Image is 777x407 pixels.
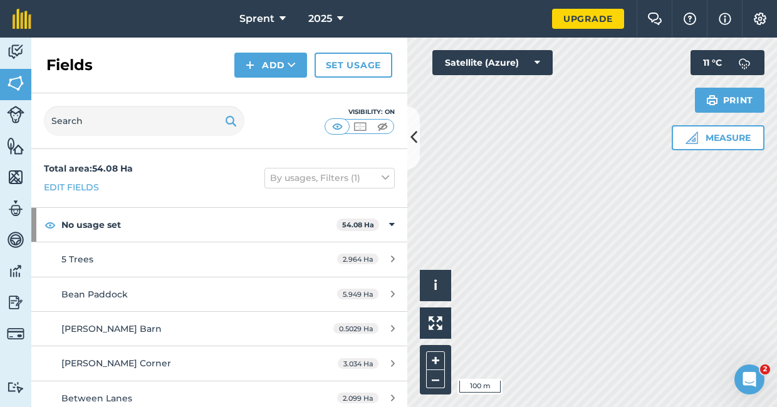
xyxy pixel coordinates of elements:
img: svg+xml;base64,PHN2ZyB4bWxucz0iaHR0cDovL3d3dy53My5vcmcvMjAwMC9zdmciIHdpZHRoPSI1NiIgaGVpZ2h0PSI2MC... [7,74,24,93]
h1: Daisy [61,6,88,16]
div: Daisy • 1m ago [20,277,79,285]
img: svg+xml;base64,PD94bWwgdmVyc2lvbj0iMS4wIiBlbmNvZGluZz0idXRmLTgiPz4KPCEtLSBHZW5lcmF0b3I6IEFkb2JlIE... [732,50,757,75]
a: Bean Paddock5.949 Ha [31,277,407,311]
img: svg+xml;base64,PD94bWwgdmVyc2lvbj0iMS4wIiBlbmNvZGluZz0idXRmLTgiPz4KPCEtLSBHZW5lcmF0b3I6IEFkb2JlIE... [7,293,24,312]
a: Set usage [315,53,392,78]
button: Upload attachment [19,311,29,321]
h2: Fields [46,55,93,75]
img: A cog icon [753,13,768,25]
img: svg+xml;base64,PHN2ZyB4bWxucz0iaHR0cDovL3d3dy53My5vcmcvMjAwMC9zdmciIHdpZHRoPSI1MCIgaGVpZ2h0PSI0MC... [375,120,390,133]
button: 11 °C [691,50,764,75]
button: Emoji picker [39,311,50,321]
img: svg+xml;base64,PHN2ZyB4bWxucz0iaHR0cDovL3d3dy53My5vcmcvMjAwMC9zdmciIHdpZHRoPSI1MCIgaGVpZ2h0PSI0MC... [330,120,345,133]
img: svg+xml;base64,PHN2ZyB4bWxucz0iaHR0cDovL3d3dy53My5vcmcvMjAwMC9zdmciIHdpZHRoPSIxOSIgaGVpZ2h0PSIyNC... [706,93,718,108]
a: [PERSON_NAME] Corner3.034 Ha [31,346,407,380]
img: svg+xml;base64,PHN2ZyB4bWxucz0iaHR0cDovL3d3dy53My5vcmcvMjAwMC9zdmciIHdpZHRoPSI1MCIgaGVpZ2h0PSI0MC... [352,120,368,133]
img: A question mark icon [682,13,697,25]
button: i [420,270,451,301]
img: svg+xml;base64,PD94bWwgdmVyc2lvbj0iMS4wIiBlbmNvZGluZz0idXRmLTgiPz4KPCEtLSBHZW5lcmF0b3I6IEFkb2JlIE... [7,230,24,249]
img: svg+xml;base64,PD94bWwgdmVyc2lvbj0iMS4wIiBlbmNvZGluZz0idXRmLTgiPz4KPCEtLSBHZW5lcmF0b3I6IEFkb2JlIE... [7,43,24,61]
span: 2.964 Ha [337,254,378,264]
img: svg+xml;base64,PHN2ZyB4bWxucz0iaHR0cDovL3d3dy53My5vcmcvMjAwMC9zdmciIHdpZHRoPSI1NiIgaGVpZ2h0PSI2MC... [7,137,24,155]
span: 5 Trees [61,254,93,265]
button: Add [234,53,307,78]
img: Ruler icon [686,131,698,144]
button: Measure [672,125,764,150]
button: go back [8,5,32,29]
img: Two speech bubbles overlapping with the left bubble in the forefront [647,13,662,25]
a: 5 Trees2.964 Ha [31,242,407,276]
input: Search [44,106,244,136]
strong: No usage set [61,208,336,242]
span: 11 ° C [703,50,722,75]
span: 0.5029 Ha [333,323,378,334]
button: By usages, Filters (1) [264,168,395,188]
span: [PERSON_NAME] Barn [61,323,162,334]
span: Bean Paddock [61,289,128,300]
span: Between Lanes [61,393,132,404]
button: Send a message… [215,306,235,326]
button: Start recording [80,311,90,321]
a: [PERSON_NAME] Barn0.5029 Ha [31,312,407,346]
span: Sprent [239,11,274,26]
div: No usage set54.08 Ha [31,208,407,242]
img: fieldmargin Logo [13,9,31,29]
a: Upgrade [552,9,624,29]
button: Satellite (Azure) [432,50,553,75]
img: svg+xml;base64,PHN2ZyB4bWxucz0iaHR0cDovL3d3dy53My5vcmcvMjAwMC9zdmciIHdpZHRoPSIxNyIgaGVpZ2h0PSIxNy... [719,11,731,26]
textarea: Message… [11,285,240,306]
a: Edit fields [44,180,99,194]
button: – [426,370,445,388]
div: Visibility: On [325,107,395,117]
span: 3.034 Ha [338,358,378,369]
img: svg+xml;base64,PD94bWwgdmVyc2lvbj0iMS4wIiBlbmNvZGluZz0idXRmLTgiPz4KPCEtLSBHZW5lcmF0b3I6IEFkb2JlIE... [7,199,24,218]
img: svg+xml;base64,PD94bWwgdmVyc2lvbj0iMS4wIiBlbmNvZGluZz0idXRmLTgiPz4KPCEtLSBHZW5lcmF0b3I6IEFkb2JlIE... [7,381,24,393]
img: svg+xml;base64,PHN2ZyB4bWxucz0iaHR0cDovL3d3dy53My5vcmcvMjAwMC9zdmciIHdpZHRoPSIxOSIgaGVpZ2h0PSIyNC... [225,113,237,128]
img: svg+xml;base64,PHN2ZyB4bWxucz0iaHR0cDovL3d3dy53My5vcmcvMjAwMC9zdmciIHdpZHRoPSI1NiIgaGVpZ2h0PSI2MC... [7,168,24,187]
button: Gif picker [60,311,70,321]
p: Active [DATE] [61,16,116,28]
div: Close [220,5,242,28]
img: svg+xml;base64,PD94bWwgdmVyc2lvbj0iMS4wIiBlbmNvZGluZz0idXRmLTgiPz4KPCEtLSBHZW5lcmF0b3I6IEFkb2JlIE... [7,262,24,281]
iframe: Intercom live chat [734,364,764,394]
span: 2.099 Ha [337,393,378,403]
strong: Total area : 54.08 Ha [44,163,133,174]
span: i [434,277,437,293]
button: + [426,351,445,370]
img: svg+xml;base64,PD94bWwgdmVyc2lvbj0iMS4wIiBlbmNvZGluZz0idXRmLTgiPz4KPCEtLSBHZW5lcmF0b3I6IEFkb2JlIE... [7,106,24,123]
img: svg+xml;base64,PHN2ZyB4bWxucz0iaHR0cDovL3d3dy53My5vcmcvMjAwMC9zdmciIHdpZHRoPSIxOCIgaGVpZ2h0PSIyNC... [44,217,56,232]
img: svg+xml;base64,PHN2ZyB4bWxucz0iaHR0cDovL3d3dy53My5vcmcvMjAwMC9zdmciIHdpZHRoPSIxNCIgaGVpZ2h0PSIyNC... [246,58,254,73]
span: 2025 [308,11,332,26]
span: 5.949 Ha [337,289,378,299]
span: [PERSON_NAME] Corner [61,358,171,369]
strong: 54.08 Ha [342,220,374,229]
span: 2 [760,364,770,374]
img: svg+xml;base64,PD94bWwgdmVyc2lvbj0iMS4wIiBlbmNvZGluZz0idXRmLTgiPz4KPCEtLSBHZW5lcmF0b3I6IEFkb2JlIE... [7,325,24,343]
img: Profile image for Daisy [36,7,56,27]
button: Print [695,88,765,113]
button: Home [196,5,220,29]
img: Four arrows, one pointing top left, one top right, one bottom right and the last bottom left [429,316,442,330]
